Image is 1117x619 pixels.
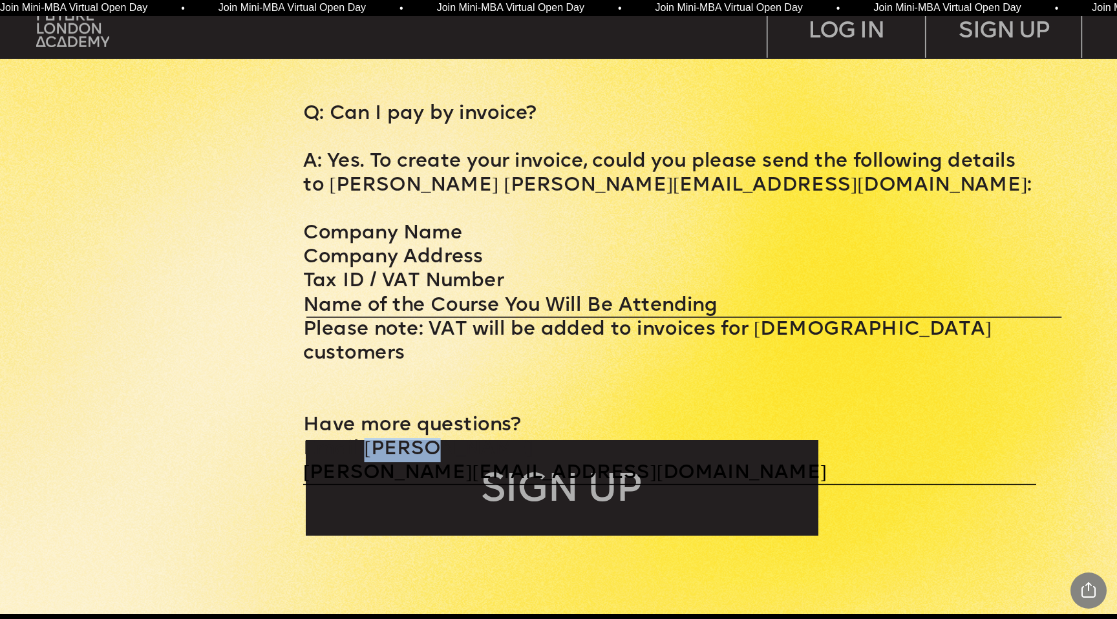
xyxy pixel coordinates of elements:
[303,414,1036,462] p: Have more questions? Email [PERSON_NAME]
[1070,572,1107,609] div: Share
[303,151,1036,198] p: A: Yes. To create your invoice, could you please send the following details to [PERSON_NAME] [PER...
[303,462,1036,486] a: [PERSON_NAME][EMAIL_ADDRESS][DOMAIN_NAME]
[36,10,109,47] img: upload-bfdffa89-fac7-4f57-a443-c7c39906ba42.png
[1054,3,1058,14] span: •
[398,3,402,14] span: •
[180,3,184,14] span: •
[303,198,1036,319] p: Company Name Company Address Tax ID / VAT Number Name of the Course You Will Be Attending
[835,3,839,14] span: •
[303,103,1036,127] p: Q: Can I pay by invoice?
[303,319,1036,366] p: Please note: VAT will be added to invoices for [DEMOGRAPHIC_DATA] customers
[617,3,621,14] span: •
